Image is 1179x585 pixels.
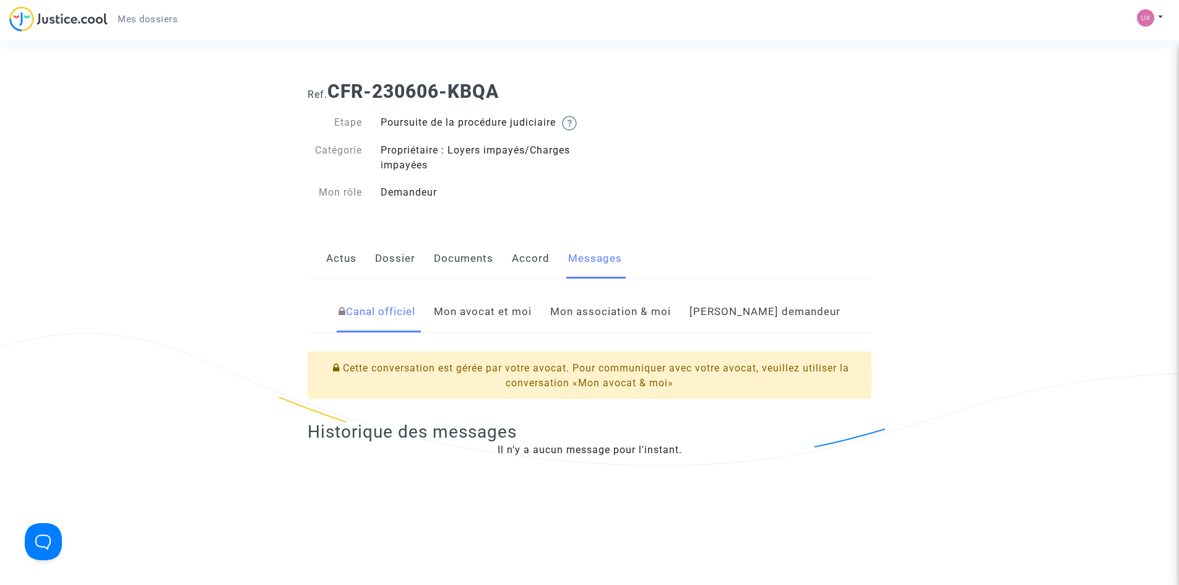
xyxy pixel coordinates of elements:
[308,89,327,100] span: Ref.
[562,116,577,131] img: help.svg
[339,292,415,332] a: Canal officiel
[512,238,550,279] a: Accord
[108,10,188,28] a: Mes dossiers
[371,185,590,200] div: Demandeur
[25,523,62,560] iframe: Help Scout Beacon - Open
[371,115,590,131] div: Poursuite de la procédure judiciaire
[298,115,371,131] div: Etape
[326,238,356,279] a: Actus
[371,143,590,173] div: Propriétaire : Loyers impayés/Charges impayées
[550,292,671,332] a: Mon association & moi
[568,238,622,279] a: Messages
[298,185,371,200] div: Mon rôle
[1137,9,1154,27] img: bcd9b7e2ef66ffc14cd443c3eaaa75cf
[434,238,493,279] a: Documents
[689,292,840,332] a: [PERSON_NAME] demandeur
[375,238,415,279] a: Dossier
[308,352,871,399] div: Cette conversation est gérée par votre avocat. Pour communiquer avec votre avocat, veuillez utili...
[327,80,499,102] b: CFR-230606-KBQA
[308,443,871,457] div: Il n'y a aucun message pour l'instant.
[308,421,871,443] h2: Historique des messages
[118,14,178,25] span: Mes dossiers
[298,143,371,173] div: Catégorie
[9,6,108,32] img: jc-logo.svg
[434,292,532,332] a: Mon avocat et moi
